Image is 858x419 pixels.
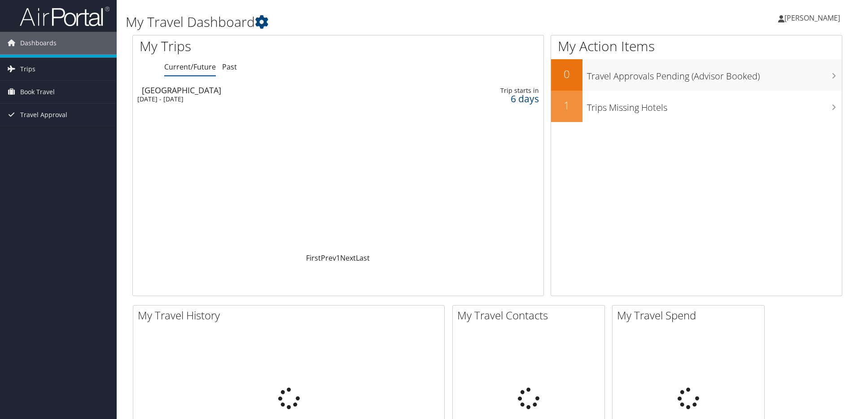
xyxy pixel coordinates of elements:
[617,308,764,323] h2: My Travel Spend
[336,253,340,263] a: 1
[20,6,109,27] img: airportal-logo.png
[447,95,538,103] div: 6 days
[340,253,356,263] a: Next
[551,66,582,82] h2: 0
[142,86,395,94] div: [GEOGRAPHIC_DATA]
[551,59,842,91] a: 0Travel Approvals Pending (Advisor Booked)
[138,308,444,323] h2: My Travel History
[20,58,35,80] span: Trips
[126,13,608,31] h1: My Travel Dashboard
[551,98,582,113] h2: 1
[20,104,67,126] span: Travel Approval
[457,308,604,323] h2: My Travel Contacts
[784,13,840,23] span: [PERSON_NAME]
[20,32,57,54] span: Dashboards
[356,253,370,263] a: Last
[137,95,391,103] div: [DATE] - [DATE]
[551,37,842,56] h1: My Action Items
[551,91,842,122] a: 1Trips Missing Hotels
[222,62,237,72] a: Past
[140,37,366,56] h1: My Trips
[587,97,842,114] h3: Trips Missing Hotels
[20,81,55,103] span: Book Travel
[321,253,336,263] a: Prev
[164,62,216,72] a: Current/Future
[306,253,321,263] a: First
[587,65,842,83] h3: Travel Approvals Pending (Advisor Booked)
[778,4,849,31] a: [PERSON_NAME]
[447,87,538,95] div: Trip starts in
